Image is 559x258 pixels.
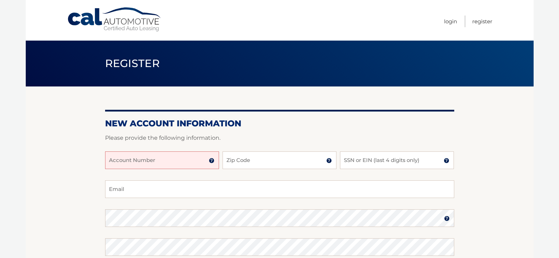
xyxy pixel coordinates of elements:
[444,158,449,163] img: tooltip.svg
[444,16,457,27] a: Login
[105,57,160,70] span: Register
[223,151,336,169] input: Zip Code
[105,180,454,198] input: Email
[105,151,219,169] input: Account Number
[105,133,454,143] p: Please provide the following information.
[326,158,332,163] img: tooltip.svg
[67,7,162,32] a: Cal Automotive
[209,158,214,163] img: tooltip.svg
[472,16,492,27] a: Register
[340,151,454,169] input: SSN or EIN (last 4 digits only)
[105,118,454,129] h2: New Account Information
[444,216,450,221] img: tooltip.svg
